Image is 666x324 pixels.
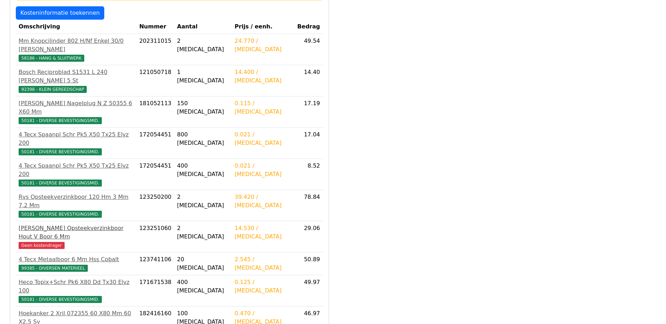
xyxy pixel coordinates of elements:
span: 50181 - DIVERSE BEVESTIGINGSMID. [19,148,102,155]
th: Nummer [137,20,174,34]
td: 172054451 [137,128,174,159]
td: 121050718 [137,65,174,96]
span: 50181 - DIVERSE BEVESTIGINGSMID. [19,211,102,218]
td: 17.19 [295,96,323,128]
a: [PERSON_NAME] Opsteekverzinkboor Hout V Boor 6 MmGeen kostendrager [19,224,134,249]
td: 202311015 [137,34,174,65]
a: Mm Knopcilinder 802 H/Nf Enkel 30/0 [PERSON_NAME]58186 - HANG & SLUITWERK [19,37,134,62]
td: 49.54 [295,34,323,65]
a: [PERSON_NAME] Nagelplug N Z 50355 6 X60 Mm50181 - DIVERSE BEVESTIGINGSMID. [19,99,134,124]
td: 50.89 [295,252,323,275]
div: 800 [MEDICAL_DATA] [177,130,229,147]
span: 99385 - DIVERSEN MATERIEEL [19,265,88,272]
span: 58186 - HANG & SLUITWERK [19,55,84,62]
div: 39.420 / [MEDICAL_DATA] [235,193,292,210]
th: Prijs / eenh. [232,20,295,34]
td: 181052113 [137,96,174,128]
div: 1 [MEDICAL_DATA] [177,68,229,85]
div: 24.770 / [MEDICAL_DATA] [235,37,292,54]
span: 92398 - KLEIN GEREEDSCHAP [19,86,87,93]
div: Heco Topix+Schr Pk6 X80 Dd Tx30 Elvz 100 [19,278,134,295]
div: 0.021 / [MEDICAL_DATA] [235,162,292,178]
a: Rvs Opsteekverzinkboor 120 Hm 3 Mm 7,2 Mm50181 - DIVERSE BEVESTIGINGSMID. [19,193,134,218]
div: [PERSON_NAME] Nagelplug N Z 50355 6 X60 Mm [19,99,134,116]
a: 4 Tecx Metaalboor 6 Mm Hss Cobalt99385 - DIVERSEN MATERIEEL [19,255,134,272]
span: 50181 - DIVERSE BEVESTIGINGSMID. [19,180,102,187]
td: 123251060 [137,221,174,252]
div: 14.530 / [MEDICAL_DATA] [235,224,292,241]
td: 8.52 [295,159,323,190]
div: 2 [MEDICAL_DATA] [177,224,229,241]
a: 4 Tecx Spaanpl Schr Pk5 X50 Tx25 Elvz 20050181 - DIVERSE BEVESTIGINGSMID. [19,130,134,156]
td: 172054451 [137,159,174,190]
span: Geen kostendrager [19,242,65,249]
div: 0.125 / [MEDICAL_DATA] [235,278,292,295]
div: 2 [MEDICAL_DATA] [177,193,229,210]
div: 4 Tecx Metaalboor 6 Mm Hss Cobalt [19,255,134,264]
div: Rvs Opsteekverzinkboor 120 Hm 3 Mm 7,2 Mm [19,193,134,210]
a: 4 Tecx Spaanpl Schr Pk5 X50 Tx25 Elvz 20050181 - DIVERSE BEVESTIGINGSMID. [19,162,134,187]
span: 50181 - DIVERSE BEVESTIGINGSMID. [19,296,102,303]
a: Bosch Reciproblad S1531 L 240 [PERSON_NAME] 5 St92398 - KLEIN GEREEDSCHAP [19,68,134,93]
a: Kosteninformatie toekennen [16,6,104,20]
div: 0.115 / [MEDICAL_DATA] [235,99,292,116]
a: Heco Topix+Schr Pk6 X80 Dd Tx30 Elvz 10050181 - DIVERSE BEVESTIGINGSMID. [19,278,134,303]
div: 2 [MEDICAL_DATA] [177,37,229,54]
div: 2.545 / [MEDICAL_DATA] [235,255,292,272]
div: 0.021 / [MEDICAL_DATA] [235,130,292,147]
td: 17.04 [295,128,323,159]
div: 20 [MEDICAL_DATA] [177,255,229,272]
th: Aantal [174,20,232,34]
td: 123741106 [137,252,174,275]
div: 400 [MEDICAL_DATA] [177,278,229,295]
div: 150 [MEDICAL_DATA] [177,99,229,116]
td: 171671538 [137,275,174,306]
span: 50181 - DIVERSE BEVESTIGINGSMID. [19,117,102,124]
td: 49.97 [295,275,323,306]
td: 29.06 [295,221,323,252]
div: 4 Tecx Spaanpl Schr Pk5 X50 Tx25 Elvz 200 [19,130,134,147]
div: Mm Knopcilinder 802 H/Nf Enkel 30/0 [PERSON_NAME] [19,37,134,54]
td: 123250200 [137,190,174,221]
td: 78.84 [295,190,323,221]
th: Omschrijving [16,20,137,34]
div: Bosch Reciproblad S1531 L 240 [PERSON_NAME] 5 St [19,68,134,85]
th: Bedrag [295,20,323,34]
div: [PERSON_NAME] Opsteekverzinkboor Hout V Boor 6 Mm [19,224,134,241]
div: 400 [MEDICAL_DATA] [177,162,229,178]
div: 14.400 / [MEDICAL_DATA] [235,68,292,85]
td: 14.40 [295,65,323,96]
div: 4 Tecx Spaanpl Schr Pk5 X50 Tx25 Elvz 200 [19,162,134,178]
